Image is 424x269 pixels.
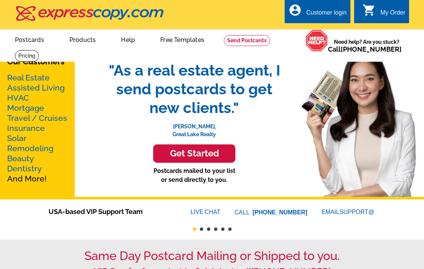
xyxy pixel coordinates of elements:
button: 3 of 6 [207,227,210,231]
font: SUPPORT@ [340,208,375,217]
a: Help [109,30,147,48]
a: Dentistry [7,164,42,173]
div: My Order [380,9,405,20]
div: Customer login [306,9,347,20]
font: LIVE [191,208,205,217]
a: Products [58,30,108,48]
a: HVAC [7,93,29,103]
a: EMAILSUPPORT@ [322,209,375,215]
a: Remodeling [7,144,53,153]
a: [PHONE_NUMBER] [253,209,307,215]
a: Real Estate [7,73,50,82]
button: 4 of 6 [214,227,217,231]
p: And More! [7,73,68,184]
a: Free Templates [148,30,216,48]
a: LIVECHAT [191,209,220,215]
font: CALL [235,208,251,217]
i: shopping_cart [362,3,376,17]
a: Get Started [101,144,288,163]
button: 2 of 6 [200,227,203,231]
span: Call [328,45,402,53]
span: Need help? Are you stuck? [328,38,405,53]
a: Beauty [7,154,34,163]
a: Travel / Cruises [7,113,67,123]
a: Insurance [7,123,45,133]
a: shopping_cart My Order [362,8,405,18]
button: 5 of 6 [221,227,225,231]
button: 1 of 6 [193,227,196,231]
p: [PERSON_NAME], Great Lake Realty [101,117,288,138]
a: Postcards [3,30,56,48]
a: Assisted Living [7,83,65,92]
span: "As a real estate agent, I send postcards to get new clients." [101,61,288,117]
i: account_circle [288,3,302,17]
h1: Same Day Postcard Mailing or Shipped to you. [15,249,409,263]
button: 6 of 6 [228,227,232,231]
span: USA-based VIP Support Team [49,207,168,217]
a: Mortgage [7,103,44,113]
p: Postcards mailed to your list or send directly to you. [101,166,288,184]
h3: Get Started [163,148,226,159]
a: Solar [7,134,27,143]
a: account_circle Customer login [288,8,347,18]
a: [PHONE_NUMBER] [341,45,402,53]
img: help [306,30,328,52]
